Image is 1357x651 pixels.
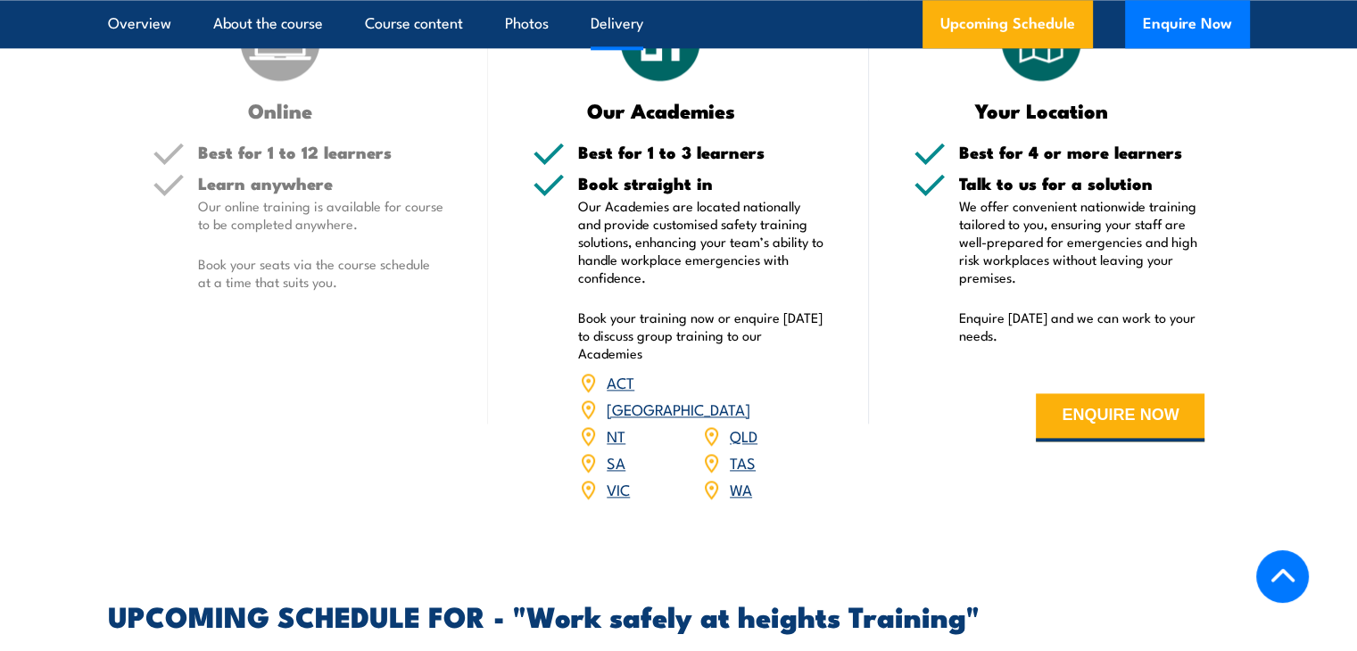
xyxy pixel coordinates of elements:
a: QLD [730,424,757,446]
h2: UPCOMING SCHEDULE FOR - "Work safely at heights Training" [108,603,1250,628]
h3: Our Academies [533,100,789,120]
a: ACT [607,371,634,392]
p: Enquire [DATE] and we can work to your needs. [959,309,1205,344]
p: Our online training is available for course to be completed anywhere. [198,197,444,233]
h5: Talk to us for a solution [959,175,1205,192]
h5: Book straight in [578,175,824,192]
h5: Best for 1 to 12 learners [198,144,444,161]
h5: Learn anywhere [198,175,444,192]
p: We offer convenient nationwide training tailored to you, ensuring your staff are well-prepared fo... [959,197,1205,286]
p: Our Academies are located nationally and provide customised safety training solutions, enhancing ... [578,197,824,286]
h3: Online [153,100,409,120]
a: WA [730,478,752,499]
a: [GEOGRAPHIC_DATA] [607,398,750,419]
h5: Best for 1 to 3 learners [578,144,824,161]
a: SA [607,451,625,473]
h5: Best for 4 or more learners [959,144,1205,161]
h3: Your Location [914,100,1170,120]
p: Book your seats via the course schedule at a time that suits you. [198,255,444,291]
a: VIC [607,478,630,499]
a: TAS [730,451,756,473]
a: NT [607,424,625,446]
button: ENQUIRE NOW [1036,393,1204,441]
p: Book your training now or enquire [DATE] to discuss group training to our Academies [578,309,824,362]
